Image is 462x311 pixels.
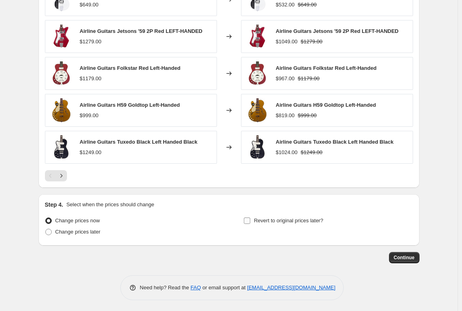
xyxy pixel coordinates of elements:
[140,285,191,291] span: Need help? Read the
[49,24,73,49] img: Airline_Guitars_59_2P_Lefty_Red_Left-Handed_Jetsons-Jack-White-Hutto_Electric_Guitar_731007823261...
[245,61,269,85] img: AirlineGuitarsFolkstarRedLeft-Handed_80x.jpg
[45,201,63,209] h2: Step 4.
[298,112,317,120] strike: $999.00
[389,252,419,263] button: Continue
[394,254,415,261] span: Continue
[56,170,67,181] button: Next
[55,229,101,235] span: Change prices later
[190,285,201,291] a: FAQ
[276,102,376,108] span: Airline Guitars H59 Goldtop Left-Handed
[80,112,99,120] div: $999.00
[245,98,269,122] img: AirlineGuitarsH59GoldtopLeft-Handed_80x.jpg
[276,1,295,9] div: $532.00
[301,38,322,46] strike: $1279.00
[201,285,247,291] span: or email support at
[49,135,73,159] img: Eastwood-Guitars-Airline-Tuxedo-Black-LHFeatured-sw_7a7f1160-1af1-4b59-bef3-0af42012d931_80x.jpg
[276,148,298,157] div: $1024.00
[276,75,295,83] div: $967.00
[276,38,298,46] div: $1049.00
[80,102,180,108] span: Airline Guitars H59 Goldtop Left-Handed
[80,1,99,9] div: $649.00
[301,148,322,157] strike: $1249.00
[298,75,320,83] strike: $1179.00
[66,201,154,209] p: Select when the prices should change
[80,28,203,34] span: Airline Guitars Jetsons '59 2P Red LEFT-HANDED
[276,112,295,120] div: $819.00
[55,217,100,224] span: Change prices now
[80,65,180,71] span: Airline Guitars Folkstar Red Left-Handed
[245,135,269,159] img: Eastwood-Guitars-Airline-Tuxedo-Black-LHFeatured-sw_7a7f1160-1af1-4b59-bef3-0af42012d931_80x.jpg
[298,1,317,9] strike: $649.00
[276,65,377,71] span: Airline Guitars Folkstar Red Left-Handed
[80,148,101,157] div: $1249.00
[80,75,101,83] div: $1179.00
[80,38,101,46] div: $1279.00
[247,285,335,291] a: [EMAIL_ADDRESS][DOMAIN_NAME]
[276,28,399,34] span: Airline Guitars Jetsons '59 2P Red LEFT-HANDED
[254,217,323,224] span: Revert to original prices later?
[49,98,73,122] img: AirlineGuitarsH59GoldtopLeft-Handed_80x.jpg
[276,139,394,145] span: Airline Guitars Tuxedo Black Left Handed Black
[45,170,67,181] nav: Pagination
[80,139,198,145] span: Airline Guitars Tuxedo Black Left Handed Black
[245,24,269,49] img: Airline_Guitars_59_2P_Lefty_Red_Left-Handed_Jetsons-Jack-White-Hutto_Electric_Guitar_731007823261...
[49,61,73,85] img: AirlineGuitarsFolkstarRedLeft-Handed_80x.jpg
